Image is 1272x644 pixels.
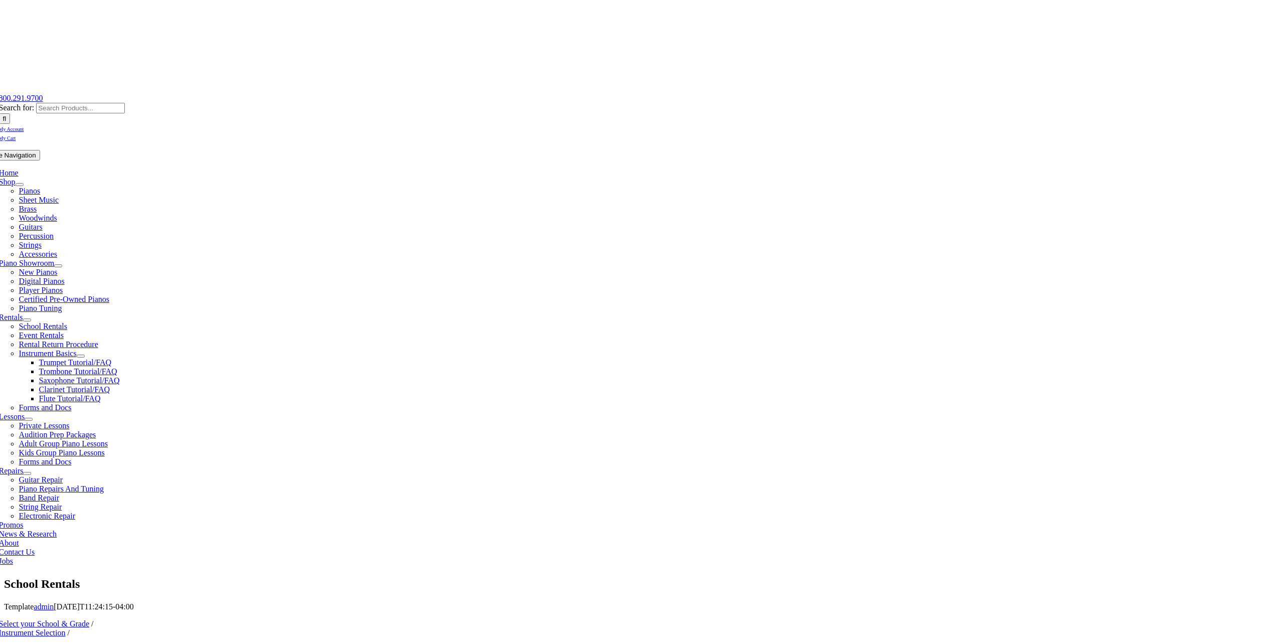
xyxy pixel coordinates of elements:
[39,385,110,394] a: Clarinet Tutorial/FAQ
[34,602,54,611] a: admin
[19,430,96,439] a: Audition Prep Packages
[91,619,93,628] span: /
[19,205,37,213] a: Brass
[19,457,72,466] a: Forms and Docs
[67,628,69,637] span: /
[54,264,62,267] button: Open submenu of Piano Showroom
[19,349,77,358] a: Instrument Basics
[19,340,98,349] a: Rental Return Procedure
[39,358,111,367] a: Trumpet Tutorial/FAQ
[19,448,105,457] a: Kids Group Piano Lessons
[4,602,34,611] span: Template
[19,421,70,430] a: Private Lessons
[19,286,63,294] a: Player Pianos
[19,277,65,285] a: Digital Pianos
[4,576,1268,593] h1: School Rentals
[19,322,67,331] a: School Rentals
[19,485,104,493] a: Piano Repairs And Tuning
[19,268,58,276] a: New Pianos
[19,295,109,303] a: Certified Pre-Owned Pianos
[36,103,125,113] input: Search Products...
[4,576,1268,593] section: Page Title Bar
[19,196,59,204] a: Sheet Music
[39,394,101,403] a: Flute Tutorial/FAQ
[19,223,43,231] a: Guitars
[16,183,24,186] button: Open submenu of Shop
[19,475,63,484] a: Guitar Repair
[39,367,117,376] a: Trombone Tutorial/FAQ
[19,439,108,448] a: Adult Group Piano Lessons
[19,241,42,249] a: Strings
[19,331,64,340] a: Event Rentals
[19,494,59,502] a: Band Repair
[19,187,41,195] a: Pianos
[23,472,31,475] button: Open submenu of Repairs
[23,318,31,321] button: Open submenu of Rentals
[19,304,62,312] a: Piano Tuning
[19,214,57,222] a: Woodwinds
[54,602,133,611] span: [DATE]T11:24:15-04:00
[25,418,33,421] button: Open submenu of Lessons
[77,355,85,358] button: Open submenu of Instrument Basics
[19,403,72,412] a: Forms and Docs
[19,232,54,240] a: Percussion
[39,376,120,385] a: Saxophone Tutorial/FAQ
[19,503,62,511] a: String Repair
[19,250,57,258] a: Accessories
[19,512,75,520] a: Electronic Repair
